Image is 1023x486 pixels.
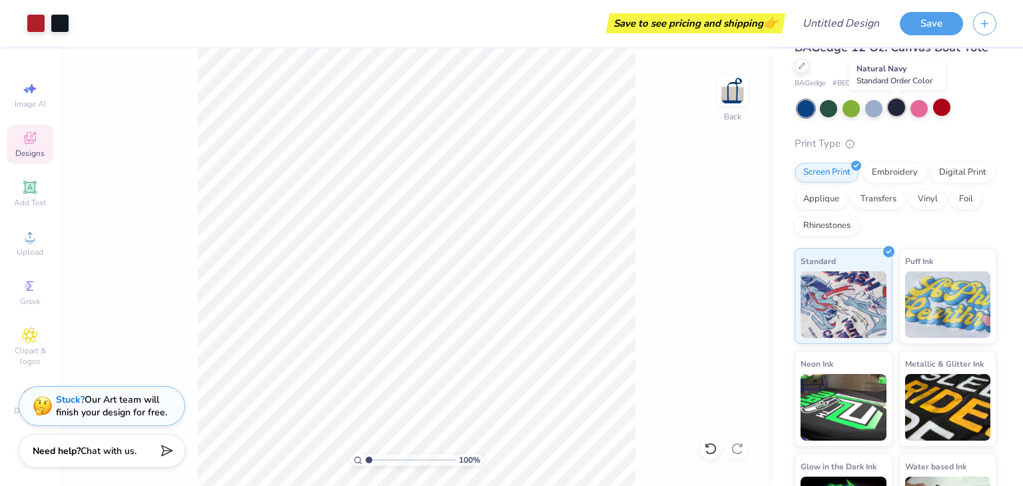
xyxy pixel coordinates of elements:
[15,99,46,109] span: Image AI
[792,10,890,37] input: Untitled Design
[33,445,81,457] strong: Need help?
[795,189,848,209] div: Applique
[905,271,991,338] img: Puff Ink
[81,445,137,457] span: Chat with us.
[795,216,859,236] div: Rhinestones
[795,78,826,89] span: BAGedge
[856,75,932,86] span: Standard Order Color
[801,357,833,371] span: Neon Ink
[56,393,85,406] strong: Stuck?
[905,357,984,371] span: Metallic & Glitter Ink
[900,12,963,35] button: Save
[17,247,43,257] span: Upload
[801,254,836,268] span: Standard
[719,77,746,104] img: Back
[14,405,46,416] span: Decorate
[56,393,167,419] div: Our Art team will finish your design for free.
[905,459,966,473] span: Water based Ink
[20,296,41,307] span: Greek
[852,189,905,209] div: Transfers
[863,163,926,183] div: Embroidery
[724,111,741,123] div: Back
[795,136,996,151] div: Print Type
[849,59,946,90] div: Natural Navy
[7,345,53,367] span: Clipart & logos
[930,163,995,183] div: Digital Print
[909,189,946,209] div: Vinyl
[795,163,859,183] div: Screen Print
[905,254,933,268] span: Puff Ink
[801,374,886,441] img: Neon Ink
[14,197,46,208] span: Add Text
[763,15,778,31] span: 👉
[833,78,860,89] span: # BE004
[801,271,886,338] img: Standard
[609,13,782,33] div: Save to see pricing and shipping
[801,459,876,473] span: Glow in the Dark Ink
[459,454,480,466] span: 100 %
[15,148,45,159] span: Designs
[950,189,982,209] div: Foil
[905,374,991,441] img: Metallic & Glitter Ink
